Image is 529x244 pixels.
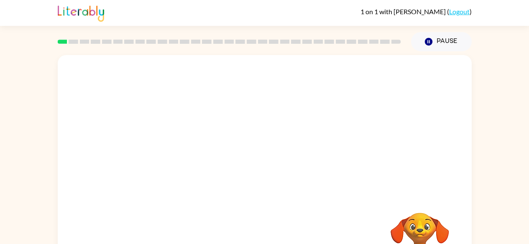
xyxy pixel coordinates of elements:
[360,8,472,15] div: ( )
[449,8,470,15] a: Logout
[360,8,447,15] span: 1 on 1 with [PERSON_NAME]
[411,32,472,51] button: Pause
[58,3,104,22] img: Literably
